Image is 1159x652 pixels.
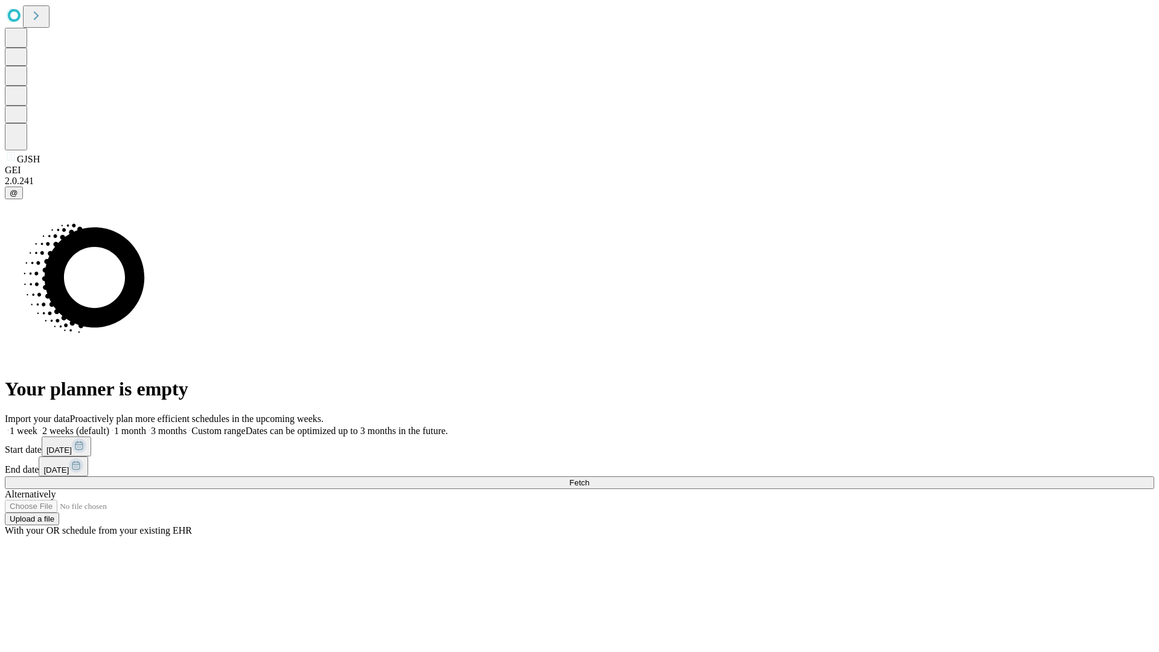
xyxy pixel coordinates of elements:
span: 2 weeks (default) [42,426,109,436]
button: @ [5,187,23,199]
span: [DATE] [46,446,72,455]
span: Custom range [191,426,245,436]
span: Proactively plan more efficient schedules in the upcoming weeks. [70,414,324,424]
div: 2.0.241 [5,176,1154,187]
h1: Your planner is empty [5,378,1154,400]
span: @ [10,188,18,197]
div: GEI [5,165,1154,176]
span: GJSH [17,154,40,164]
span: 1 month [114,426,146,436]
button: [DATE] [42,436,91,456]
div: End date [5,456,1154,476]
span: With your OR schedule from your existing EHR [5,525,192,535]
span: [DATE] [43,465,69,475]
button: Fetch [5,476,1154,489]
div: Start date [5,436,1154,456]
button: [DATE] [39,456,88,476]
button: Upload a file [5,513,59,525]
span: Alternatively [5,489,56,499]
span: Dates can be optimized up to 3 months in the future. [246,426,448,436]
span: 1 week [10,426,37,436]
span: Fetch [569,478,589,487]
span: 3 months [151,426,187,436]
span: Import your data [5,414,70,424]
